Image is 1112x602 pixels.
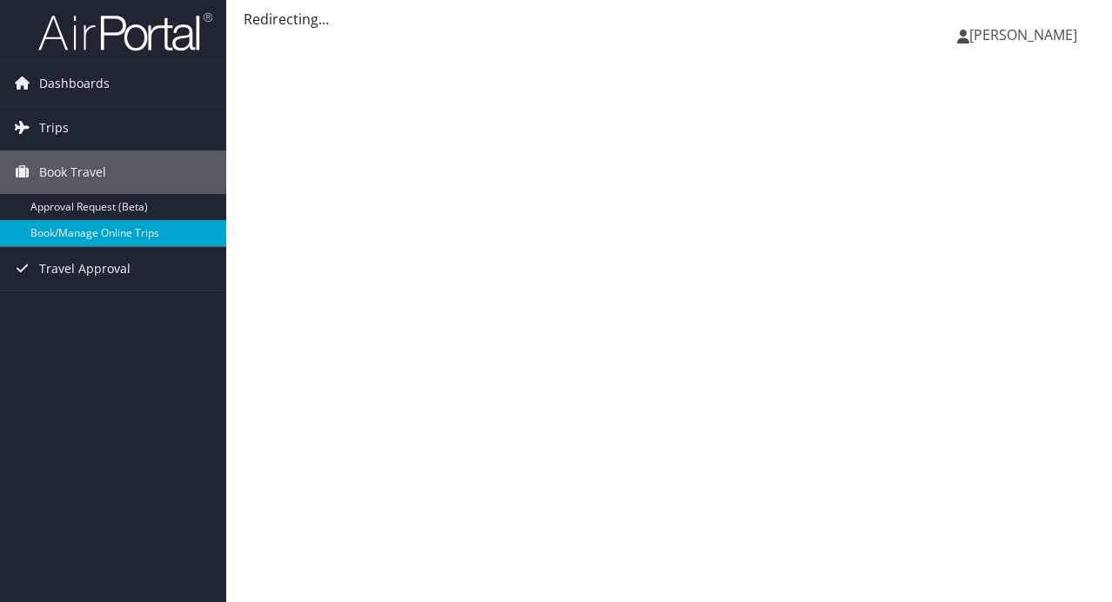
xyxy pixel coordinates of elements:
[969,25,1077,44] span: [PERSON_NAME]
[38,11,212,52] img: airportal-logo.png
[39,247,131,291] span: Travel Approval
[244,9,1095,30] div: Redirecting...
[39,62,110,105] span: Dashboards
[957,9,1095,61] a: [PERSON_NAME]
[39,150,106,194] span: Book Travel
[39,106,69,150] span: Trips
